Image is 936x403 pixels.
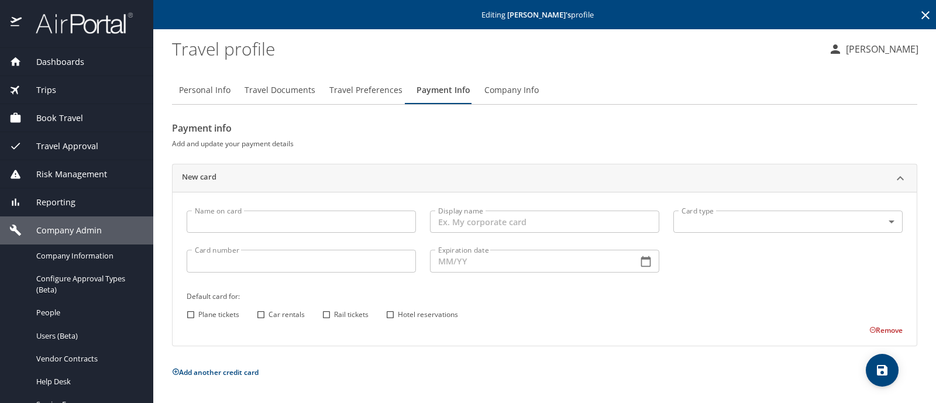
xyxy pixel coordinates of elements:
div: New card [173,192,917,345]
span: Risk Management [22,168,107,181]
button: save [866,354,899,387]
h1: Travel profile [172,30,819,67]
span: Vendor Contracts [36,353,139,364]
span: Trips [22,84,56,97]
span: Travel Preferences [329,83,402,98]
button: [PERSON_NAME] [824,39,923,60]
span: Car rentals [269,309,305,320]
span: People [36,307,139,318]
button: Remove [869,325,903,335]
img: airportal-logo.png [23,12,133,35]
div: Profile [172,76,917,104]
span: Dashboards [22,56,84,68]
span: Company Admin [22,224,102,237]
span: Plane tickets [198,309,239,320]
p: Editing profile [157,11,932,19]
span: Hotel reservations [398,309,458,320]
span: Payment Info [417,83,470,98]
img: icon-airportal.png [11,12,23,35]
span: Company Information [36,250,139,261]
input: MM/YY [430,250,628,272]
span: Personal Info [179,83,230,98]
strong: [PERSON_NAME] 's [507,9,571,20]
div: ​ [673,211,903,233]
div: New card [173,164,917,192]
h2: Payment info [172,119,917,137]
span: Help Desk [36,376,139,387]
p: [PERSON_NAME] [842,42,918,56]
span: Travel Documents [245,83,315,98]
span: Company Info [484,83,539,98]
span: Rail tickets [334,309,369,320]
input: Ex. My corporate card [430,211,659,233]
span: Users (Beta) [36,330,139,342]
span: Configure Approval Types (Beta) [36,273,139,295]
span: Travel Approval [22,140,98,153]
h2: New card [182,171,216,185]
span: Book Travel [22,112,83,125]
h6: Add and update your payment details [172,137,917,150]
span: Reporting [22,196,75,209]
h6: Default card for: [187,290,903,302]
button: Add another credit card [172,367,259,377]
